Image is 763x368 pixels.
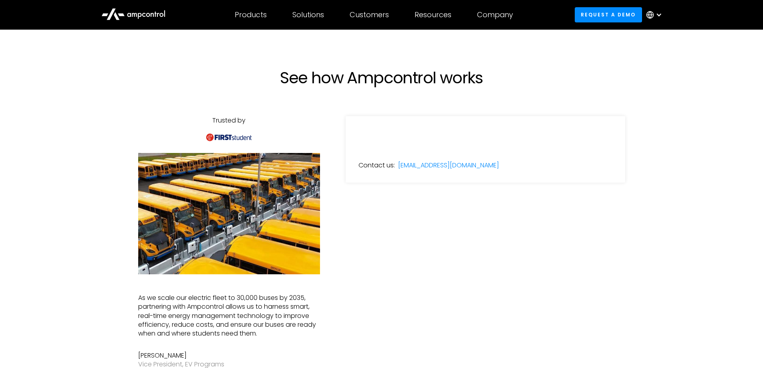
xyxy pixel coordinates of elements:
div: Solutions [292,10,324,19]
div: [PERSON_NAME] Starepravo [138,330,320,339]
div: Customers [350,10,389,19]
a: Request a demo [575,7,642,22]
div: Company [477,10,513,19]
a: [EMAIL_ADDRESS][DOMAIN_NAME] [398,161,499,170]
div: Resources [415,10,451,19]
div: Products [235,10,267,19]
div: Trusted by [212,116,246,125]
h1: See how Ampcontrol works [205,68,558,87]
p: "We believe Ampcontrol's innovative AI-driven platform offers the tools we need to optimize and m... [138,291,320,318]
div: Contact us: [358,161,395,170]
img: Watt EV Logo Real [204,133,239,139]
div: Head of Software at [GEOGRAPHIC_DATA] [138,339,320,348]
